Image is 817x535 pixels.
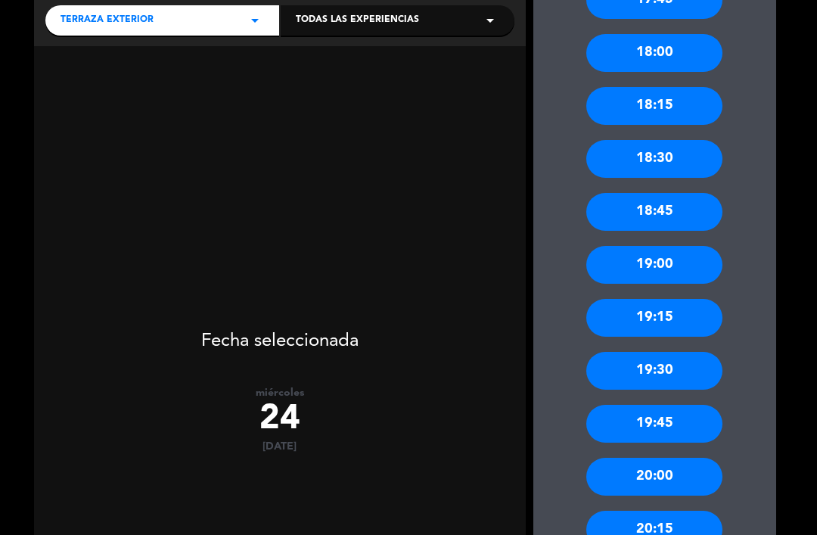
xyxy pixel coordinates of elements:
i: arrow_drop_down [246,11,264,30]
div: 18:15 [586,87,722,125]
span: Todas las experiencias [296,13,419,28]
div: [DATE] [34,440,526,453]
span: Terraza Exterior [61,13,154,28]
div: Fecha seleccionada [34,308,526,356]
div: 18:30 [586,140,722,178]
div: miércoles [34,387,526,400]
div: 24 [34,400,526,440]
i: arrow_drop_down [481,11,499,30]
div: 18:00 [586,34,722,72]
div: 19:00 [586,246,722,284]
div: 19:30 [586,352,722,390]
div: 18:45 [586,193,722,231]
div: 19:15 [586,299,722,337]
div: 20:00 [586,458,722,496]
div: 19:45 [586,405,722,443]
